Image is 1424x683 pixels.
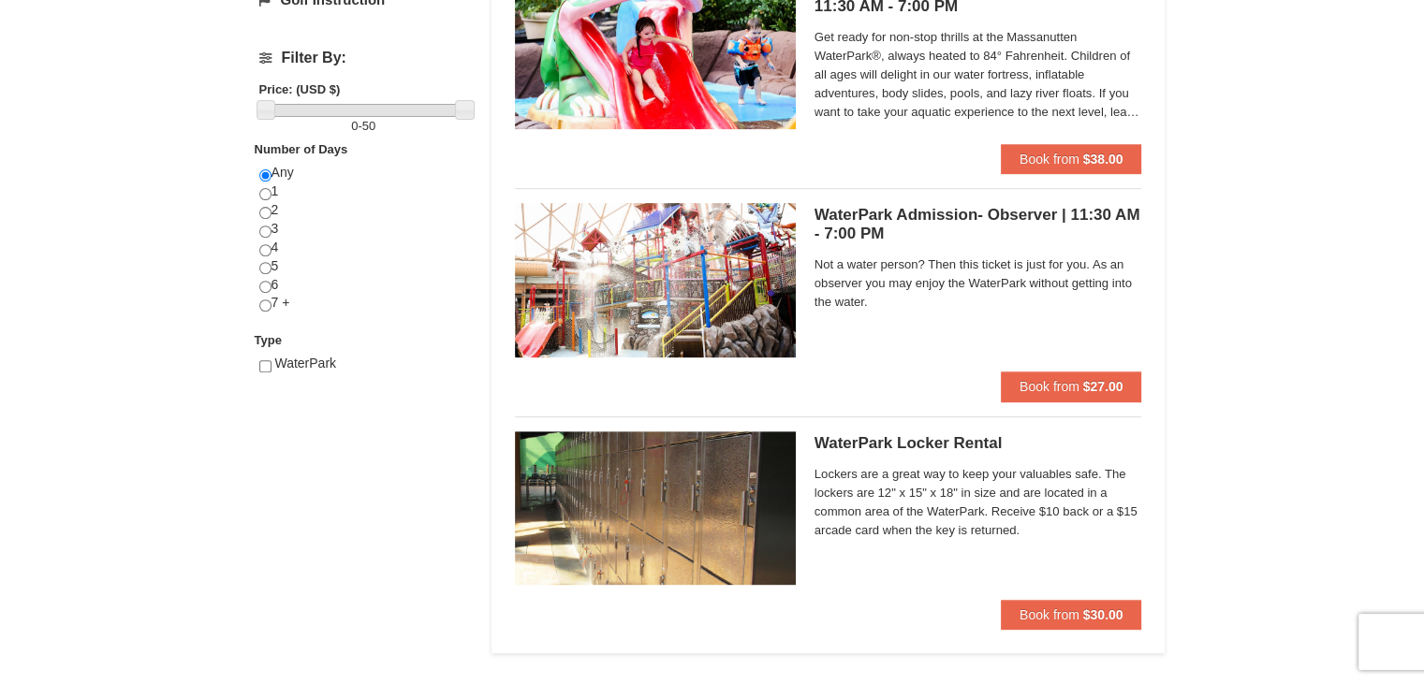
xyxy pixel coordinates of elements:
[515,203,796,356] img: 6619917-1522-bd7b88d9.jpg
[274,356,336,371] span: WaterPark
[259,50,468,66] h4: Filter By:
[815,465,1142,540] span: Lockers are a great way to keep your valuables safe. The lockers are 12" x 15" x 18" in size and ...
[515,431,796,585] img: 6619917-1005-d92ad057.png
[1001,144,1142,174] button: Book from $38.00
[1001,371,1142,401] button: Book from $27.00
[1020,607,1079,622] span: Book from
[255,142,348,156] strong: Number of Days
[815,28,1142,122] span: Get ready for non-stop thrills at the Massanutten WaterPark®, always heated to 84° Fahrenheit. Ch...
[362,119,375,133] span: 50
[259,117,468,136] label: -
[1083,152,1123,167] strong: $38.00
[259,164,468,331] div: Any 1 2 3 4 5 6 7 +
[1020,379,1079,394] span: Book from
[815,434,1142,453] h5: WaterPark Locker Rental
[255,333,282,347] strong: Type
[815,255,1142,312] span: Not a water person? Then this ticket is just for you. As an observer you may enjoy the WaterPark ...
[1083,379,1123,394] strong: $27.00
[1083,607,1123,622] strong: $30.00
[1001,600,1142,630] button: Book from $30.00
[259,82,341,96] strong: Price: (USD $)
[351,119,358,133] span: 0
[1020,152,1079,167] span: Book from
[815,206,1142,243] h5: WaterPark Admission- Observer | 11:30 AM - 7:00 PM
